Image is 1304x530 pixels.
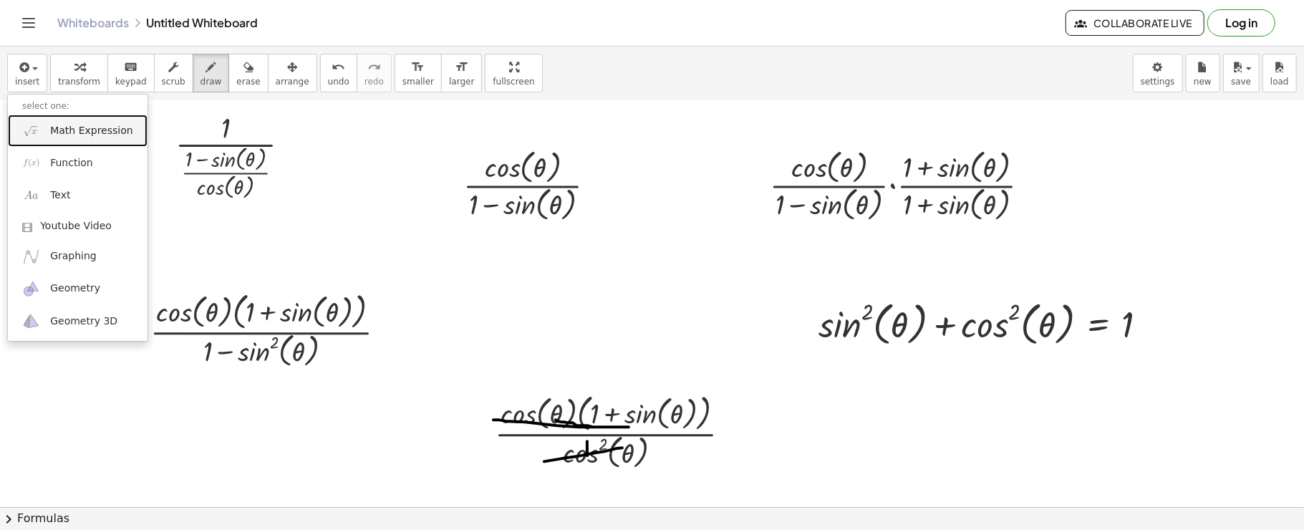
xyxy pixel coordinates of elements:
button: Log in [1207,9,1275,37]
span: save [1231,77,1251,87]
span: Geometry [50,281,100,296]
button: transform [50,54,108,92]
button: load [1262,54,1297,92]
span: insert [15,77,39,87]
a: Youtube Video [8,212,148,241]
span: settings [1141,77,1175,87]
span: Math Expression [50,124,132,138]
span: undo [328,77,349,87]
button: Collaborate Live [1066,10,1204,36]
i: redo [367,59,381,76]
a: Math Expression [8,115,148,147]
button: Toggle navigation [17,11,40,34]
span: Function [50,156,93,170]
span: Text [50,188,70,203]
button: format_sizelarger [441,54,482,92]
button: new [1186,54,1220,92]
span: scrub [162,77,185,87]
a: Function [8,147,148,179]
li: select one: [8,98,148,115]
i: undo [332,59,345,76]
a: Whiteboards [57,16,129,30]
img: ggb-3d.svg [22,312,40,330]
i: format_size [455,59,468,76]
img: Aa.png [22,186,40,204]
a: Text [8,179,148,211]
span: erase [236,77,260,87]
span: arrange [276,77,309,87]
button: undoundo [320,54,357,92]
button: save [1223,54,1260,92]
span: smaller [402,77,434,87]
a: Graphing [8,241,148,273]
button: redoredo [357,54,392,92]
span: Collaborate Live [1078,16,1192,29]
span: Geometry 3D [50,314,117,329]
span: transform [58,77,100,87]
button: settings [1133,54,1183,92]
span: draw [201,77,222,87]
i: keyboard [124,59,137,76]
span: Graphing [50,249,97,264]
button: fullscreen [485,54,542,92]
span: keypad [115,77,147,87]
img: ggb-geometry.svg [22,280,40,298]
button: insert [7,54,47,92]
img: ggb-graphing.svg [22,248,40,266]
i: format_size [411,59,425,76]
a: Geometry [8,273,148,305]
span: fullscreen [493,77,534,87]
img: sqrt_x.png [22,122,40,140]
button: erase [228,54,268,92]
img: f_x.png [22,154,40,172]
span: Youtube Video [40,219,112,233]
button: keyboardkeypad [107,54,155,92]
button: arrange [268,54,317,92]
span: larger [449,77,474,87]
button: format_sizesmaller [395,54,442,92]
a: Geometry 3D [8,305,148,337]
span: new [1194,77,1212,87]
button: draw [193,54,230,92]
span: load [1270,77,1289,87]
span: redo [364,77,384,87]
button: scrub [154,54,193,92]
